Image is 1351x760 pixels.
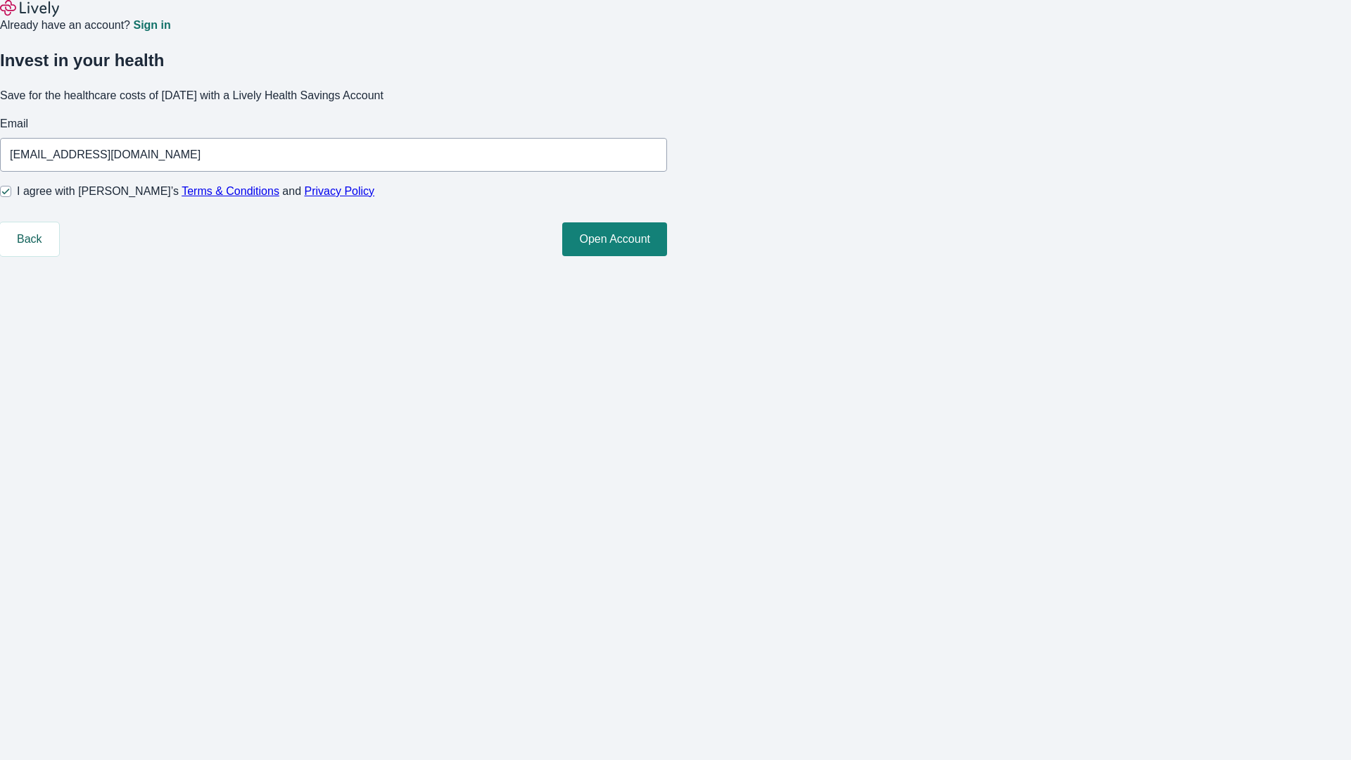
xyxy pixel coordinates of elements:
a: Privacy Policy [305,185,375,197]
a: Terms & Conditions [182,185,279,197]
span: I agree with [PERSON_NAME]’s and [17,183,374,200]
a: Sign in [133,20,170,31]
button: Open Account [562,222,667,256]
